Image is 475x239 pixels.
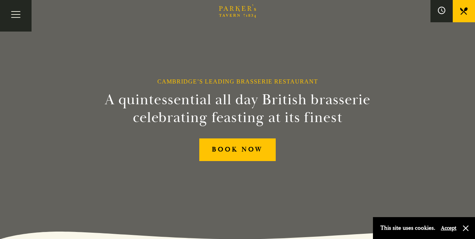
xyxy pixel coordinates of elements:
button: Accept [441,225,456,232]
button: Close and accept [462,225,469,232]
h2: A quintessential all day British brasserie celebrating feasting at its finest [68,91,407,127]
h1: Cambridge’s Leading Brasserie Restaurant [157,78,318,85]
p: This site uses cookies. [380,223,435,233]
a: BOOK NOW [199,138,276,161]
